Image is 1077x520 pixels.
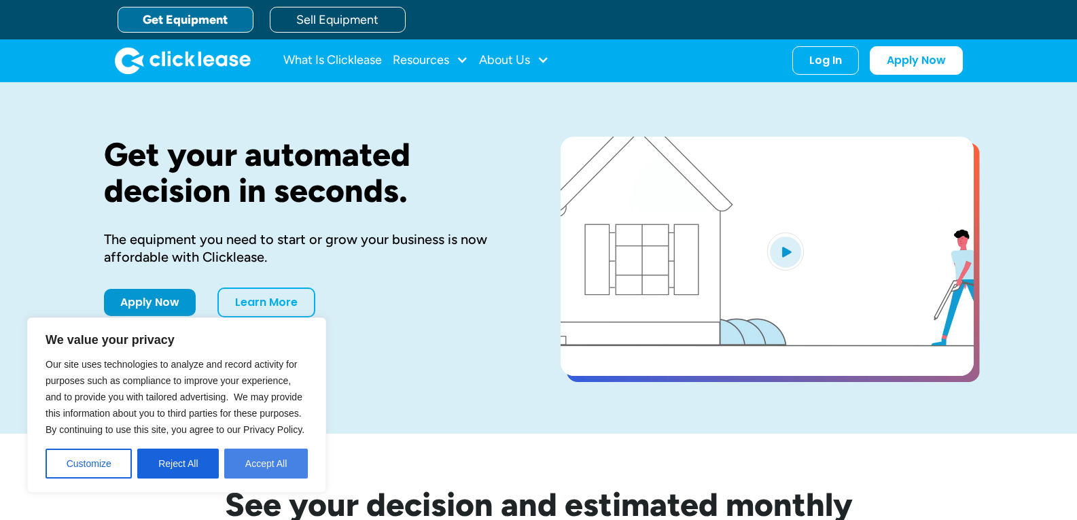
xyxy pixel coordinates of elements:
[46,332,308,348] p: We value your privacy
[561,137,974,376] a: open lightbox
[115,47,251,74] a: home
[137,449,219,479] button: Reject All
[27,317,326,493] div: We value your privacy
[809,54,842,67] div: Log In
[104,137,517,209] h1: Get your automated decision in seconds.
[115,47,251,74] img: Clicklease logo
[104,289,196,316] a: Apply Now
[224,449,308,479] button: Accept All
[270,7,406,33] a: Sell Equipment
[767,232,804,271] img: Blue play button logo on a light blue circular background
[479,47,549,74] div: About Us
[104,230,517,266] div: The equipment you need to start or grow your business is now affordable with Clicklease.
[217,288,315,317] a: Learn More
[46,449,132,479] button: Customize
[393,47,468,74] div: Resources
[46,359,304,435] span: Our site uses technologies to analyze and record activity for purposes such as compliance to impr...
[283,47,382,74] a: What Is Clicklease
[118,7,253,33] a: Get Equipment
[870,46,963,75] a: Apply Now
